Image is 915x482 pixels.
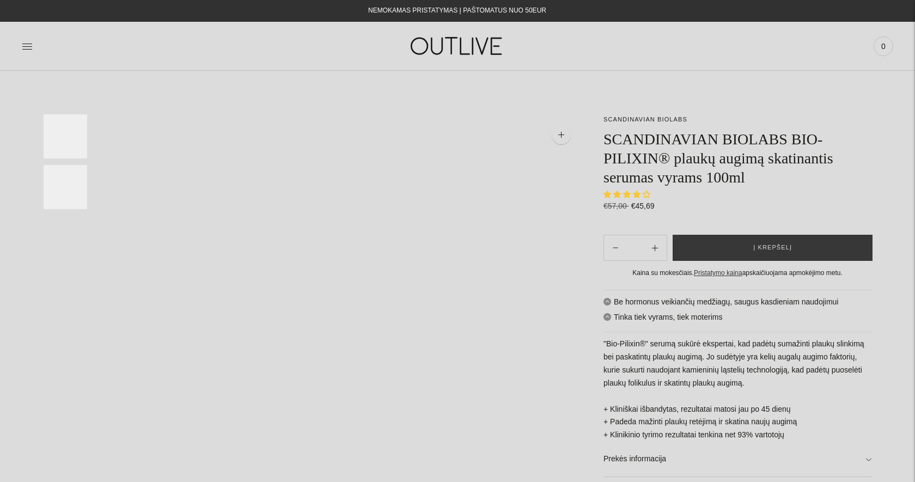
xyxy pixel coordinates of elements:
[44,114,87,158] button: Translation missing: en.general.accessibility.image_thumbail
[368,4,546,17] div: NEMOKAMAS PRISTATYMAS Į PAŠTOMATUS NUO 50EUR
[603,442,871,477] a: Prekės informacija
[603,267,871,279] div: Kaina su mokesčiais. apskaičiuojama apmokėjimo metu.
[876,39,891,54] span: 0
[631,202,655,210] span: €45,69
[753,242,792,253] span: Į krepšelį
[603,130,871,187] h1: SCANDINAVIAN BIOLABS BIO-PILIXIN® plaukų augimą skatinantis serumas vyrams 100ml
[389,27,526,65] img: OUTLIVE
[694,269,742,277] a: Pristatymo kaina
[604,235,627,261] button: Add product quantity
[627,240,643,256] input: Product quantity
[603,202,629,210] s: €57,00
[673,235,873,261] button: Į krepšelį
[643,235,667,261] button: Subtract product quantity
[874,34,893,58] a: 0
[44,165,87,209] button: Translation missing: en.general.accessibility.image_thumbail
[603,116,687,123] a: SCANDINAVIAN BIOLABS
[603,190,652,199] span: 4.00 stars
